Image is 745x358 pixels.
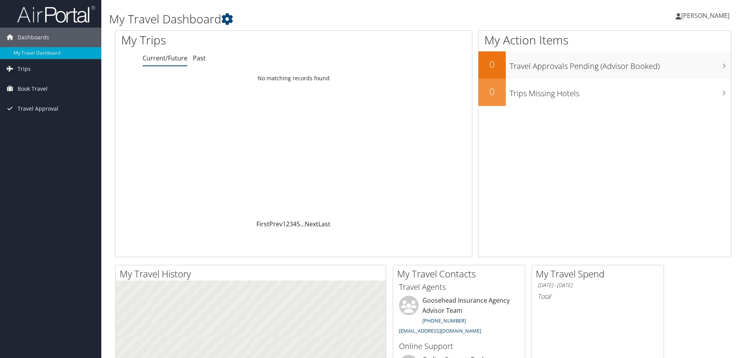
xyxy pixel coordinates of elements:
[290,220,293,228] a: 3
[297,220,300,228] a: 5
[399,341,519,352] h3: Online Support
[422,317,466,324] a: [PHONE_NUMBER]
[538,292,658,301] h6: Total
[120,267,386,280] h2: My Travel History
[109,11,528,27] h1: My Travel Dashboard
[478,58,506,71] h2: 0
[536,267,664,280] h2: My Travel Spend
[478,79,731,106] a: 0Trips Missing Hotels
[256,220,269,228] a: First
[510,57,731,72] h3: Travel Approvals Pending (Advisor Booked)
[269,220,282,228] a: Prev
[681,11,729,20] span: [PERSON_NAME]
[478,51,731,79] a: 0Travel Approvals Pending (Advisor Booked)
[305,220,318,228] a: Next
[397,267,525,280] h2: My Travel Contacts
[17,5,95,23] img: airportal-logo.png
[293,220,297,228] a: 4
[399,327,481,334] a: [EMAIL_ADDRESS][DOMAIN_NAME]
[395,296,523,337] li: Goosehead Insurance Agency Advisor Team
[286,220,290,228] a: 2
[399,282,519,293] h3: Travel Agents
[478,32,731,48] h1: My Action Items
[18,59,31,79] span: Trips
[282,220,286,228] a: 1
[676,4,737,27] a: [PERSON_NAME]
[318,220,330,228] a: Last
[18,28,49,47] span: Dashboards
[510,84,731,99] h3: Trips Missing Hotels
[478,85,506,98] h2: 0
[18,99,58,118] span: Travel Approval
[300,220,305,228] span: …
[115,71,472,85] td: No matching records found
[538,282,658,289] h6: [DATE] - [DATE]
[193,54,206,62] a: Past
[121,32,318,48] h1: My Trips
[18,79,48,99] span: Book Travel
[143,54,187,62] a: Current/Future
